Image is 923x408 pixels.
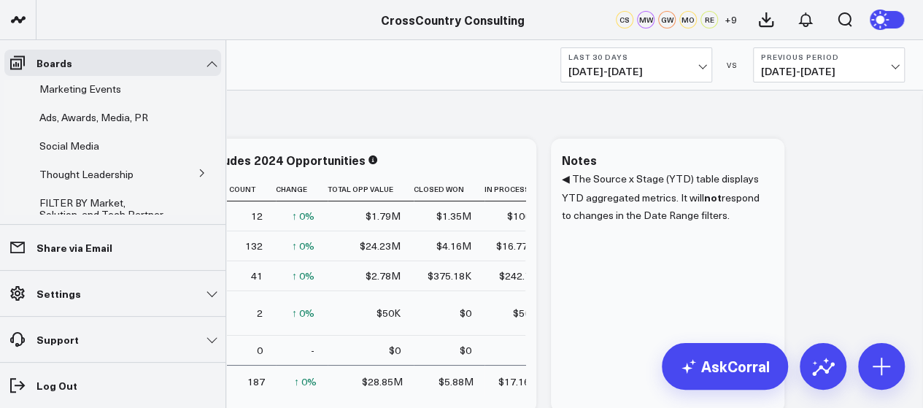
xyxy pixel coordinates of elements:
div: $4.16M [436,239,471,253]
th: Total Opp Value [328,177,414,201]
div: MW [637,11,654,28]
div: ↑ 0% [292,209,314,223]
span: [DATE] - [DATE] [761,66,897,77]
p: Support [36,334,79,345]
b: not [704,190,722,204]
div: RE [700,11,718,28]
div: 41 [251,269,263,283]
div: 0 [257,343,263,358]
div: - [311,343,314,358]
button: Last 30 Days[DATE]-[DATE] [560,47,712,82]
button: +9 [722,11,739,28]
div: $16.77M [496,239,537,253]
div: $24.23M [360,239,401,253]
div: ↑ 0% [292,269,314,283]
th: In Process [484,177,550,201]
p: Settings [36,288,81,299]
span: Social Media [39,139,99,153]
p: Log Out [36,380,77,391]
div: $0 [389,343,401,358]
div: ↑ 0% [292,306,314,320]
span: Ads, Awards, Media, PR [39,110,148,124]
span: Marketing Events [39,82,121,96]
a: Ads, Awards, Media, PR [39,112,148,123]
div: $1.35M [436,209,471,223]
a: Social Media [39,140,99,152]
span: Thought Leadership [39,167,134,181]
a: Marketing Events [39,83,121,95]
a: FILTER BY Market, Solution, and Tech Partner [39,197,164,220]
div: $28.85M [362,374,403,389]
span: + 9 [725,15,737,25]
div: Notes [562,152,597,168]
div: 187 [247,374,265,389]
div: ↑ 0% [294,374,317,389]
div: $0 [460,343,471,358]
div: 12 [251,209,263,223]
div: $100K [507,209,537,223]
p: Boards [36,57,72,69]
div: $375.18K [428,269,471,283]
a: Log Out [4,372,221,399]
a: AskCorral [662,343,788,390]
div: GW [658,11,676,28]
div: $2.78M [366,269,401,283]
div: ◀ The Source x Stage (YTD) table displays YTD aggregated metrics. It will respond to changes in t... [562,170,773,398]
div: $0 [460,306,471,320]
div: MO [679,11,697,28]
th: Change [276,177,328,201]
span: FILTER BY Market, Solution, and Tech Partner [39,196,163,221]
div: $1.79M [366,209,401,223]
div: CS [616,11,633,28]
button: Previous Period[DATE]-[DATE] [753,47,905,82]
th: Closed Won [414,177,484,201]
div: $50K [513,306,537,320]
div: 132 [245,239,263,253]
div: 2 [257,306,263,320]
div: $50K [376,306,401,320]
p: Share via Email [36,242,112,253]
span: [DATE] - [DATE] [568,66,704,77]
b: Previous Period [761,53,897,61]
div: $17.16M [498,374,539,389]
a: Thought Leadership [39,169,134,180]
b: Last 30 Days [568,53,704,61]
div: VS [719,61,746,69]
a: CrossCountry Consulting [381,12,525,28]
div: $5.88M [439,374,474,389]
div: $242.7K [499,269,537,283]
div: ↑ 0% [292,239,314,253]
th: Opp Count [212,177,276,201]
